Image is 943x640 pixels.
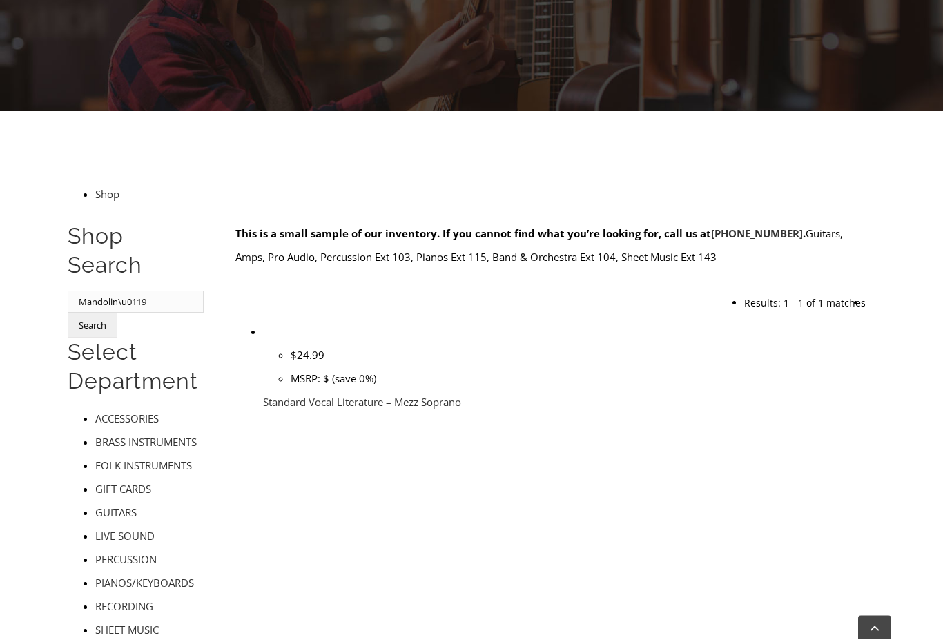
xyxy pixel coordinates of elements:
[263,396,461,409] a: Standard Vocal Literature – Mezz Soprano
[68,313,117,338] input: Search
[744,297,866,310] li: Results: 1 - 1 of 1 matches
[235,227,806,241] b: This is a small sample of our inventory. If you cannot find what you’re looking for, call us at .
[95,530,155,543] a: LIVE SOUND
[95,412,159,426] a: ACCESSORIES
[95,623,159,637] a: SHEET MUSIC
[95,459,192,473] a: FOLK INSTRUMENTS
[95,553,157,567] a: PERCUSSION
[95,506,137,520] a: GUITARS
[95,600,153,614] a: RECORDING
[95,483,151,496] a: GIFT CARDS
[711,227,803,241] a: [PHONE_NUMBER]
[95,436,197,449] a: BRASS INSTRUMENTS
[68,291,204,313] input: Search
[95,188,119,202] a: Shop
[291,344,875,367] li: $24.99
[68,338,204,396] h2: Select Department
[95,576,194,590] a: PIANOS/KEYBOARDS
[68,222,204,280] h2: Shop Search
[291,367,875,391] li: MSRP: $ (save 0%)
[235,222,875,269] p: Guitars, Amps, Pro Audio, Percussion Ext 103, Pianos Ext 115, Band & Orchestra Ext 104, Sheet Mus...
